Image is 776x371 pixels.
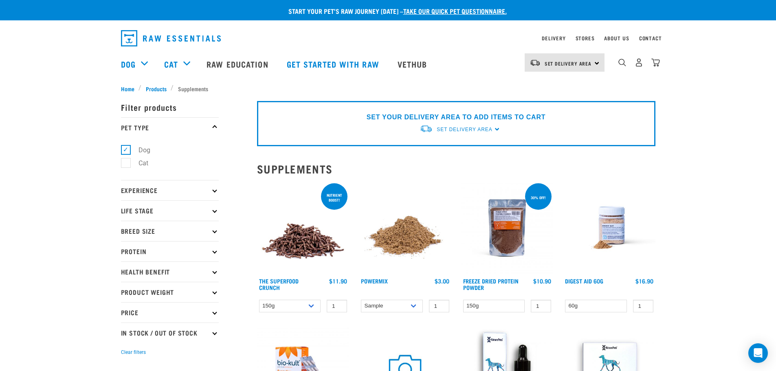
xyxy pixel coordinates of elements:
[257,182,350,274] img: 1311 Superfood Crunch 01
[403,9,507,13] a: take our quick pet questionnaire.
[463,279,519,289] a: Freeze Dried Protein Powder
[635,58,643,67] img: user.png
[114,27,662,50] nav: dropdown navigation
[141,84,171,93] a: Products
[164,58,178,70] a: Cat
[618,59,626,66] img: home-icon-1@2x.png
[327,300,347,312] input: 1
[198,48,278,80] a: Raw Education
[329,278,347,284] div: $11.90
[361,279,388,282] a: Powermix
[527,191,550,204] div: 30% off!
[125,158,152,168] label: Cat
[542,37,565,40] a: Delivery
[121,117,219,138] p: Pet Type
[635,278,653,284] div: $16.90
[121,282,219,302] p: Product Weight
[367,112,545,122] p: SET YOUR DELIVERY AREA TO ADD ITEMS TO CART
[359,182,451,274] img: Pile Of PowerMix For Pets
[257,162,655,175] h2: Supplements
[279,48,389,80] a: Get started with Raw
[121,58,136,70] a: Dog
[121,30,221,46] img: Raw Essentials Logo
[530,59,541,66] img: van-moving.png
[121,84,139,93] a: Home
[121,221,219,241] p: Breed Size
[146,84,167,93] span: Products
[121,349,146,356] button: Clear filters
[437,127,492,132] span: Set Delivery Area
[389,48,437,80] a: Vethub
[121,302,219,323] p: Price
[563,182,655,274] img: Raw Essentials Digest Aid Pet Supplement
[121,180,219,200] p: Experience
[545,62,592,65] span: Set Delivery Area
[651,58,660,67] img: home-icon@2x.png
[121,261,219,282] p: Health Benefit
[125,145,154,155] label: Dog
[531,300,551,312] input: 1
[121,84,655,93] nav: breadcrumbs
[259,279,299,289] a: The Superfood Crunch
[576,37,595,40] a: Stores
[429,300,449,312] input: 1
[533,278,551,284] div: $10.90
[121,241,219,261] p: Protein
[604,37,629,40] a: About Us
[121,200,219,221] p: Life Stage
[435,278,449,284] div: $3.00
[121,323,219,343] p: In Stock / Out Of Stock
[321,189,347,206] div: nutrient boost!
[121,97,219,117] p: Filter products
[565,279,603,282] a: Digest Aid 60g
[420,125,433,133] img: van-moving.png
[633,300,653,312] input: 1
[121,84,134,93] span: Home
[748,343,768,363] div: Open Intercom Messenger
[639,37,662,40] a: Contact
[461,182,554,274] img: FD Protein Powder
